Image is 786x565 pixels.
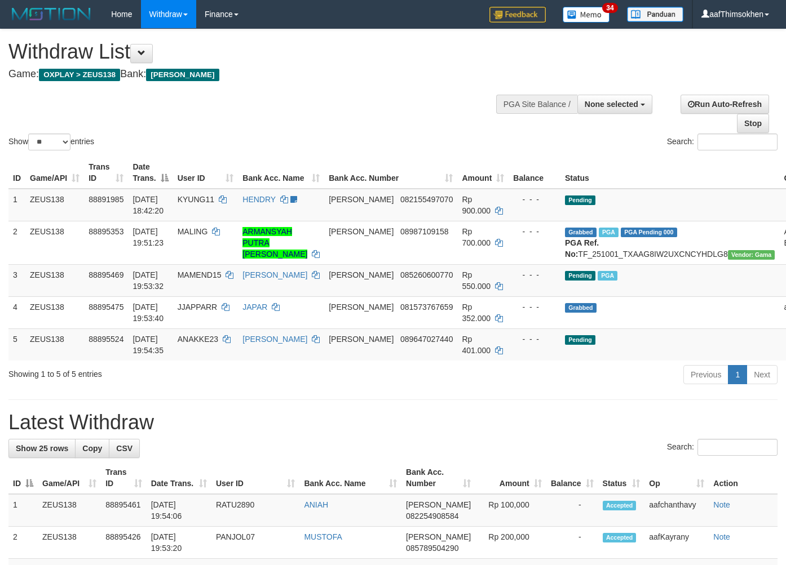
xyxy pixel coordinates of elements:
[621,228,677,237] span: PGA Pending
[598,462,645,494] th: Status: activate to sort column ascending
[8,439,76,458] a: Show 25 rows
[599,228,619,237] span: Marked by aafanarl
[462,335,491,355] span: Rp 401.000
[178,227,208,236] span: MALING
[598,271,617,281] span: Marked by aafanarl
[667,134,778,150] label: Search:
[16,444,68,453] span: Show 25 rows
[8,264,25,296] td: 3
[329,195,394,204] span: [PERSON_NAME]
[133,227,164,247] span: [DATE] 19:51:23
[146,69,219,81] span: [PERSON_NAME]
[89,335,123,344] span: 88895524
[489,7,546,23] img: Feedback.jpg
[304,500,328,509] a: ANIAH
[513,194,556,205] div: - - -
[709,462,778,494] th: Action
[8,69,513,80] h4: Game: Bank:
[25,264,84,296] td: ZEUS138
[496,95,577,114] div: PGA Site Balance /
[101,494,146,527] td: 88895461
[546,494,598,527] td: -
[602,3,617,13] span: 34
[509,157,560,189] th: Balance
[513,333,556,345] div: - - -
[8,411,778,434] h1: Latest Withdraw
[713,500,730,509] a: Note
[565,228,597,237] span: Grabbed
[147,527,211,559] td: [DATE] 19:53:20
[178,195,214,204] span: KYUNG11
[101,527,146,559] td: 88895426
[513,226,556,237] div: - - -
[462,195,491,215] span: Rp 900.000
[173,157,239,189] th: User ID: activate to sort column ascending
[728,250,775,260] span: Vendor URL: https://trx31.1velocity.biz
[39,69,120,81] span: OXPLAY > ZEUS138
[667,439,778,456] label: Search:
[681,95,769,114] a: Run Auto-Refresh
[627,7,683,22] img: panduan.png
[178,270,222,279] span: MAMEND15
[8,189,25,221] td: 1
[565,303,597,313] span: Grabbed
[577,95,652,114] button: None selected
[475,462,546,494] th: Amount: activate to sort column ascending
[747,365,778,384] a: Next
[133,195,164,215] span: [DATE] 18:42:20
[697,134,778,150] input: Search:
[462,270,491,291] span: Rp 550.000
[89,270,123,279] span: 88895469
[242,270,307,279] a: [PERSON_NAME]
[8,296,25,328] td: 4
[211,462,299,494] th: User ID: activate to sort column ascending
[406,500,471,509] span: [PERSON_NAME]
[133,302,164,323] span: [DATE] 19:53:40
[324,157,457,189] th: Bank Acc. Number: activate to sort column ascending
[89,195,123,204] span: 88891985
[299,462,401,494] th: Bank Acc. Name: activate to sort column ascending
[400,335,453,344] span: Copy 089647027440 to clipboard
[728,365,747,384] a: 1
[128,157,173,189] th: Date Trans.: activate to sort column descending
[8,157,25,189] th: ID
[697,439,778,456] input: Search:
[211,527,299,559] td: PANJOL07
[462,302,491,323] span: Rp 352.000
[406,544,458,553] span: Copy 085789504290 to clipboard
[178,302,218,312] span: JJAPPARR
[585,100,638,109] span: None selected
[603,501,637,510] span: Accepted
[462,227,491,247] span: Rp 700.000
[475,494,546,527] td: Rp 100,000
[242,302,267,312] a: JAPAR
[644,494,709,527] td: aafchanthavy
[400,302,453,312] span: Copy 081573767659 to clipboard
[242,195,276,204] a: HENDRY
[644,527,709,559] td: aafKayrany
[38,462,101,494] th: Game/API: activate to sort column ascending
[304,532,342,541] a: MUSTOFA
[242,227,307,259] a: ARMANSYAH PUTRA [PERSON_NAME]
[8,527,38,559] td: 2
[546,527,598,559] td: -
[28,134,70,150] select: Showentries
[683,365,728,384] a: Previous
[147,494,211,527] td: [DATE] 19:54:06
[329,270,394,279] span: [PERSON_NAME]
[238,157,324,189] th: Bank Acc. Name: activate to sort column ascending
[457,157,509,189] th: Amount: activate to sort column ascending
[25,328,84,361] td: ZEUS138
[38,494,101,527] td: ZEUS138
[513,301,556,313] div: - - -
[25,157,84,189] th: Game/API: activate to sort column ascending
[38,527,101,559] td: ZEUS138
[475,527,546,559] td: Rp 200,000
[116,444,133,453] span: CSV
[565,195,595,205] span: Pending
[400,270,453,279] span: Copy 085260600770 to clipboard
[25,296,84,328] td: ZEUS138
[133,335,164,355] span: [DATE] 19:54:35
[401,462,475,494] th: Bank Acc. Number: activate to sort column ascending
[8,364,319,380] div: Showing 1 to 5 of 5 entries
